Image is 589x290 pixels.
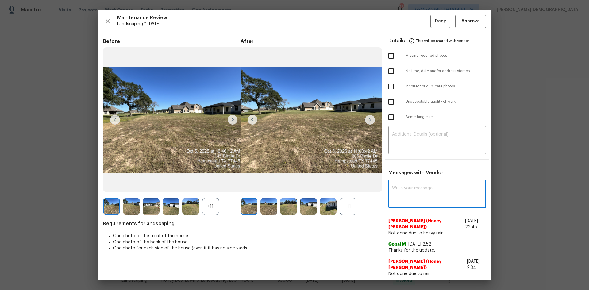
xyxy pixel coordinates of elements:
div: No time, date and/or address stamps [383,64,491,79]
span: Maintenance Review [117,15,430,21]
span: Incorrect or duplicate photos [406,84,486,89]
span: Messages with Vendor [388,170,443,175]
span: [DATE] 22:45 [465,219,478,229]
span: Details [388,33,405,48]
div: Missing required photos [383,48,491,64]
span: [PERSON_NAME] (Honey [PERSON_NAME]) [388,218,463,230]
button: Deny [430,15,450,28]
span: Approve [461,17,480,25]
div: +11 [340,198,356,215]
span: Deny [435,17,446,25]
img: left-chevron-button-url [248,115,257,125]
img: left-chevron-button-url [110,115,120,125]
span: Landscaping * [DATE] [117,21,430,27]
span: Gopal M [388,241,406,247]
div: Unacceptable quality of work [383,94,491,110]
span: Thanks for the update. [388,247,486,253]
span: [DATE] 2:34 [467,259,480,270]
button: Approve [455,15,486,28]
li: One photo of the front of the house [113,233,378,239]
li: One photo for each side of the house (even if it has no side yards) [113,245,378,251]
span: This will be shared with vendor [416,33,469,48]
span: [PERSON_NAME] (Honey [PERSON_NAME]) [388,258,464,271]
span: Something else [406,114,486,120]
span: Missing required photos [406,53,486,58]
span: Not done due to rain [388,271,486,277]
div: +11 [202,198,219,215]
img: right-chevron-button-url [228,115,237,125]
span: After [241,38,378,44]
span: [DATE] 2:52 [408,242,431,246]
span: Not done due to heavy rain [388,230,486,236]
span: No time, date and/or address stamps [406,68,486,74]
div: Incorrect or duplicate photos [383,79,491,94]
div: Something else [383,110,491,125]
img: right-chevron-button-url [365,115,375,125]
li: One photo of the back of the house [113,239,378,245]
span: Before [103,38,241,44]
span: Unacceptable quality of work [406,99,486,104]
span: Requirements for landscaping [103,221,378,227]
